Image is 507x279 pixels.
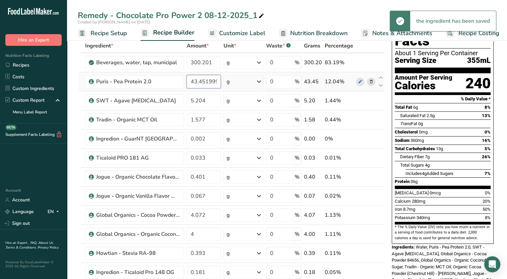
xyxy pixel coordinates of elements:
span: 7% [485,171,491,176]
div: g [227,97,230,105]
span: Potassium [395,215,416,220]
a: Recipe Builder [140,25,194,41]
span: 7g [425,154,430,159]
span: 0% [485,129,491,134]
div: 0.11% [325,249,353,257]
div: g [227,135,230,143]
div: 5.20 [304,97,322,105]
div: 240 [465,75,491,92]
span: Total Sugars [400,163,424,168]
span: Unit [224,42,236,50]
span: Ingredients: [392,245,415,250]
span: 16% [482,138,491,143]
div: About 1 Serving Per Container [395,50,491,57]
div: 0.18 [304,268,322,276]
div: g [227,192,230,200]
a: Terms & Conditions . [6,245,38,250]
div: 0.01% [325,154,353,162]
div: 0.02% [325,192,353,200]
div: Custom Report [5,97,45,104]
div: g [227,154,230,162]
div: g [227,230,230,238]
div: 12.04% [325,78,353,86]
span: Cholesterol [395,129,418,134]
a: Nutrition Breakdown [279,26,347,41]
a: Recipe Costing [446,26,499,41]
span: 8.7mg [403,207,415,212]
span: Sodium [395,138,409,143]
div: Beverages, water, tap, municipal [96,59,180,67]
a: About Us . [5,241,53,250]
span: Dietary Fiber [400,154,424,159]
span: 0% [485,190,491,195]
div: g [227,78,230,86]
span: Customize Label [219,29,265,38]
div: 0.44% [325,116,353,124]
div: SWT - Agave [MEDICAL_DATA] [96,97,180,105]
a: Hire an Expert . [5,241,29,245]
span: 280mg [412,199,425,204]
div: g [227,59,230,67]
div: Ingredion - Ticaloid Pro 148 OG [96,268,180,276]
div: 0.07 [304,192,322,200]
span: Grams [304,42,320,50]
div: 0.11% [325,173,353,181]
div: 0.05% [325,268,353,276]
span: Protein [395,179,409,184]
div: EN [48,208,62,216]
a: Language [5,206,34,217]
div: g [227,173,230,181]
div: Howtian - Stevia RA-98 [96,249,180,257]
span: 2.5g [427,113,435,118]
span: Total Fat [395,105,412,110]
a: Notes & Attachments [361,26,432,41]
div: Open Intercom Messenger [484,256,500,272]
span: 6g [413,105,418,110]
a: Privacy Policy [38,245,59,250]
div: g [227,249,230,257]
section: % Daily Value * [395,95,491,103]
div: 1.58 [304,116,322,124]
span: 360mg [410,138,424,143]
span: 0mg [419,129,428,134]
i: Trans [400,121,411,126]
span: 4g [425,163,430,168]
span: 13% [482,113,491,118]
div: Tradin - Organic MCT Oil [96,116,180,124]
div: Puris - Pea Protein 2.0 [96,78,180,86]
span: Percentage [325,42,353,50]
a: Recipe Setup [78,26,127,41]
span: 340mg [417,215,430,220]
section: * The % Daily Value (DV) tells you how much a nutrient in a serving of food contributes to a dail... [395,224,491,241]
div: 0% [325,135,353,143]
div: 0.00 [304,135,322,143]
a: Customize Label [208,26,265,41]
span: Includes Added Sugars [405,171,453,176]
span: 13g [436,146,443,151]
div: 1.44% [325,97,353,105]
div: Jogue - Organic Chocolate Flavor WONF [96,173,180,181]
div: Ingredion - GuarNT [GEOGRAPHIC_DATA] Flavor Free 5000 [96,135,180,143]
span: 8% [485,105,491,110]
span: Recipe Builder [153,28,194,37]
div: g [227,211,230,219]
span: 20% [483,199,491,204]
span: 0g [418,121,423,126]
div: 43.45 [304,78,322,86]
span: Created by [PERSON_NAME] on [DATE] [78,19,150,25]
div: Waste [266,42,291,50]
span: 5% [485,146,491,151]
div: Global Organics - Cocoa Powder 84656 [96,211,180,219]
span: Notes & Attachments [372,29,432,38]
span: 0mcg [430,190,441,195]
div: Calories [395,81,452,91]
span: Recipe Setup [90,29,127,38]
div: Remedy - Chocolate Pro Power 2 08-12-2025_1 [78,9,265,21]
span: 355mL [467,57,491,65]
div: 4.07 [304,211,322,219]
div: Ticaloid PRO 181 AG [96,154,180,162]
span: [MEDICAL_DATA] [395,190,429,195]
div: g [227,268,230,276]
div: 0.39 [304,249,322,257]
span: Saturated Fat [400,113,426,118]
